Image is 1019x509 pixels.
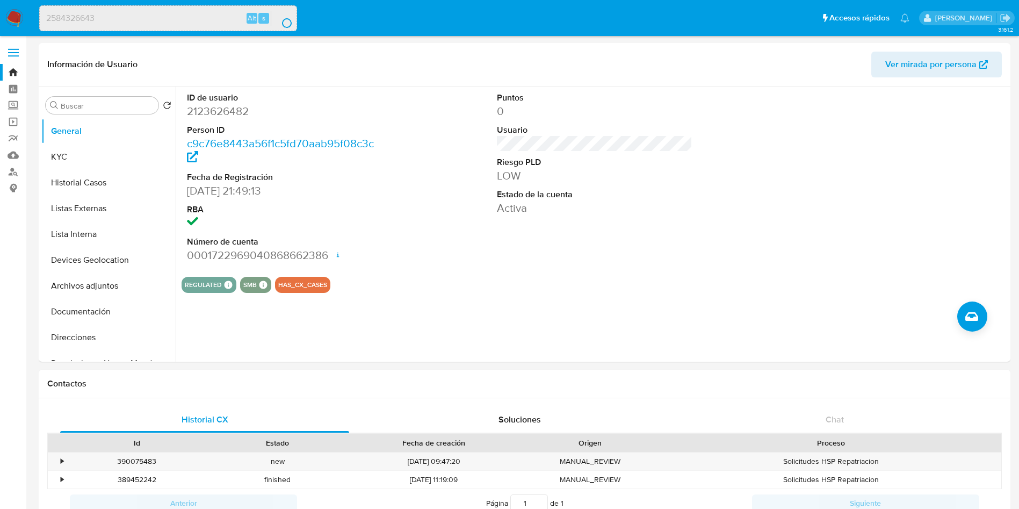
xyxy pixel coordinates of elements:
dd: 2123626482 [187,104,383,119]
span: s [262,13,265,23]
div: • [61,456,63,467]
button: General [41,118,176,144]
dt: RBA [187,204,383,216]
span: Historial CX [182,413,228,426]
button: Restricciones Nuevo Mundo [41,350,176,376]
button: Lista Interna [41,221,176,247]
a: Notificaciones [900,13,909,23]
button: Devices Geolocation [41,247,176,273]
div: MANUAL_REVIEW [520,453,661,470]
dt: Riesgo PLD [497,156,693,168]
button: search-icon [271,11,293,26]
span: Alt [248,13,256,23]
dd: 0 [497,104,693,119]
dt: ID de usuario [187,92,383,104]
dd: Activa [497,200,693,216]
div: Estado [215,438,341,448]
div: Solicitudes HSP Repatriacion [661,453,1001,470]
dd: LOW [497,168,693,183]
div: Origen [527,438,653,448]
span: Chat [826,413,844,426]
div: 390075483 [67,453,207,470]
dt: Número de cuenta [187,236,383,248]
button: Archivos adjuntos [41,273,176,299]
dt: Person ID [187,124,383,136]
div: Proceso [668,438,994,448]
dt: Estado de la cuenta [497,189,693,200]
dd: [DATE] 21:49:13 [187,183,383,198]
span: Accesos rápidos [829,12,890,24]
button: Buscar [50,101,59,110]
button: Ver mirada por persona [871,52,1002,77]
dt: Puntos [497,92,693,104]
div: Solicitudes HSP Repatriacion [661,471,1001,489]
div: 389452242 [67,471,207,489]
h1: Contactos [47,378,1002,389]
button: Listas Externas [41,196,176,221]
div: [DATE] 09:47:20 [348,453,520,470]
button: KYC [41,144,176,170]
button: Direcciones [41,325,176,350]
input: Buscar [61,101,154,111]
button: Documentación [41,299,176,325]
span: 1 [561,498,563,508]
div: finished [207,471,348,489]
dt: Usuario [497,124,693,136]
a: Salir [1000,12,1011,24]
button: Volver al orden por defecto [163,101,171,113]
dd: 0001722969040868662386 [187,248,383,263]
div: Id [74,438,200,448]
button: Historial Casos [41,170,176,196]
input: Buscar usuario o caso... [40,11,297,25]
div: • [61,475,63,485]
p: alan.cervantesmartinez@mercadolibre.com.mx [935,13,996,23]
div: [DATE] 11:19:09 [348,471,520,489]
span: Soluciones [498,413,541,426]
div: Fecha de creación [356,438,512,448]
div: MANUAL_REVIEW [520,471,661,489]
dt: Fecha de Registración [187,171,383,183]
h1: Información de Usuario [47,59,138,70]
a: c9c76e8443a56f1c5fd70aab95f08c3c [187,135,374,166]
div: new [207,453,348,470]
span: Ver mirada por persona [885,52,977,77]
